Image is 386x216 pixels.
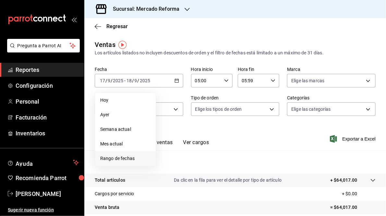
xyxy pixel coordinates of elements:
p: Total artículos [95,177,125,184]
label: Marca [287,67,376,72]
span: Sugerir nueva función [8,207,79,213]
span: / [111,78,113,83]
span: Elige los tipos de orden [195,106,242,112]
h3: Sucursal: Mercado Reforma [108,5,179,13]
button: Ver ventas [147,139,173,150]
span: Rango de fechas [100,155,151,162]
p: Cargos por servicio [95,190,134,197]
img: Tooltip marker [118,41,127,49]
p: + $0.00 [342,190,376,197]
p: = $64,017.00 [330,204,376,211]
label: Fecha [95,67,183,72]
span: Inventarios [16,129,79,138]
span: / [138,78,139,83]
span: Ayer [100,111,151,118]
span: Hoy [100,97,151,104]
label: Hora inicio [191,67,233,72]
input: ---- [113,78,124,83]
span: Semana actual [100,126,151,133]
button: Exportar a Excel [331,135,376,143]
span: / [132,78,134,83]
span: [PERSON_NAME] [16,189,79,198]
div: Ventas [95,40,115,50]
label: Categorías [287,96,376,100]
span: / [105,78,107,83]
label: Hora fin [238,67,279,72]
input: -- [107,78,111,83]
span: Recomienda Parrot [16,174,79,182]
div: Los artículos listados no incluyen descuentos de orden y el filtro de fechas está limitado a un m... [95,50,376,56]
input: ---- [139,78,151,83]
input: -- [134,78,138,83]
span: Configuración [16,81,79,90]
span: Elige las categorías [291,106,331,112]
span: - [124,78,126,83]
span: Personal [16,97,79,106]
label: Tipo de orden [191,96,280,100]
p: + $64,017.00 [330,177,357,184]
button: open_drawer_menu [71,17,77,22]
input: -- [100,78,105,83]
a: Pregunta a Parrot AI [5,47,80,54]
button: Pregunta a Parrot AI [7,39,80,52]
button: Regresar [95,23,128,29]
span: Mes actual [100,141,151,147]
button: Ver cargos [183,139,209,150]
span: Ayuda [16,159,70,166]
span: Reportes [16,65,79,74]
p: Venta bruta [95,204,119,211]
p: Da clic en la fila para ver el detalle por tipo de artículo [174,177,282,184]
span: Facturación [16,113,79,122]
div: navigation tabs [105,139,209,150]
input: -- [126,78,132,83]
span: Regresar [106,23,128,29]
span: Elige las marcas [291,77,324,84]
p: Resumen [95,158,376,166]
span: Pregunta a Parrot AI [18,42,70,49]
